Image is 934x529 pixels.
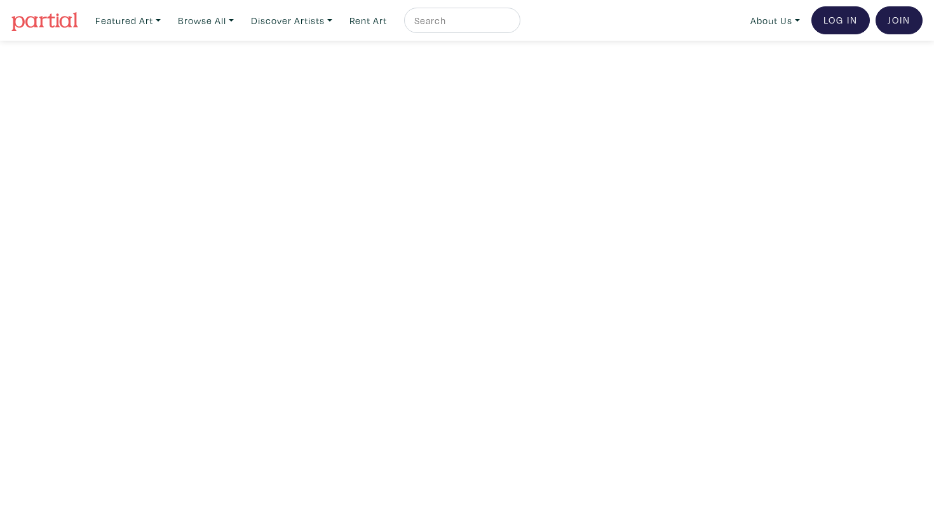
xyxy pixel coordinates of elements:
a: About Us [745,8,806,34]
a: Rent Art [344,8,393,34]
a: Log In [811,6,870,34]
a: Join [876,6,923,34]
input: Search [413,13,508,29]
a: Discover Artists [245,8,338,34]
a: Featured Art [90,8,166,34]
a: Browse All [172,8,240,34]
